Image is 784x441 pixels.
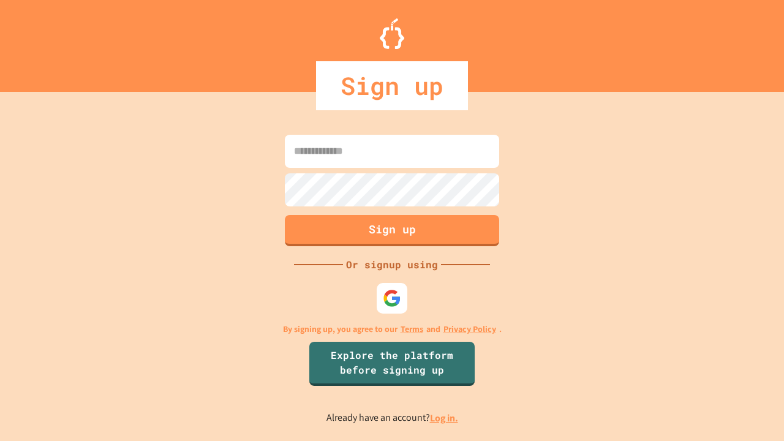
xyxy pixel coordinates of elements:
[316,61,468,110] div: Sign up
[383,289,401,307] img: google-icon.svg
[285,215,499,246] button: Sign up
[380,18,404,49] img: Logo.svg
[326,410,458,426] p: Already have an account?
[401,323,423,336] a: Terms
[343,257,441,272] div: Or signup using
[430,412,458,424] a: Log in.
[443,323,496,336] a: Privacy Policy
[309,342,475,386] a: Explore the platform before signing up
[283,323,502,336] p: By signing up, you agree to our and .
